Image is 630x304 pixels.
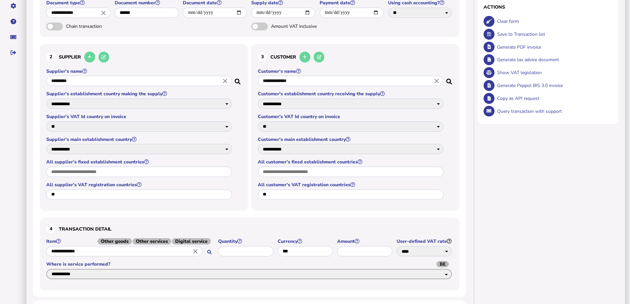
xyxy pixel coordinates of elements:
label: All customer's VAT registration countries [258,182,445,188]
i: Close [221,77,229,85]
label: Supplier's main establishment country [46,136,233,143]
label: Customer's VAT Id country on invoice [258,113,445,120]
div: Generate tax advice document [495,53,612,66]
div: 3 [258,52,267,62]
label: Currency [278,238,334,244]
div: Generate Peppol BIS 3.0 invoice [495,79,612,92]
div: Clear form [495,15,612,28]
button: Generate tax advice document [484,54,494,65]
section: Define the item, and answer additional questions [40,218,459,290]
span: Other services [133,238,171,244]
label: All supplier's VAT registration countries [46,182,233,188]
div: Query transaction with support [495,105,612,118]
div: Show VAT legislation [495,66,612,79]
label: User-defined VAT rate [397,238,453,244]
i: Close [433,77,440,85]
label: All supplier's fixed establishment countries [46,159,233,165]
button: Sign out [6,46,20,60]
span: Amount VAT inclusive [271,23,340,29]
button: Query transaction with support [484,106,494,117]
label: Supplier's establishment country making the supply [46,91,233,97]
button: Show VAT legislation [484,67,494,78]
span: Digital service [172,238,211,244]
label: Customer's name [258,68,445,74]
button: Raise a support ticket [6,30,20,44]
span: BE [436,261,449,267]
label: Item [46,238,215,244]
button: Add a new supplier to the database [84,52,95,63]
span: Other goods [98,238,132,244]
label: All customer's fixed establishment countries [258,159,445,165]
button: Generate pdf [484,42,494,53]
button: Search for an item by HS code or use natural language description [204,247,215,258]
h1: Actions [484,4,612,10]
div: 2 [46,52,56,62]
h3: Transaction detail [46,224,453,234]
label: Supplier's name [46,68,233,74]
i: Search for a dummy customer [446,77,453,82]
span: Chain transaction [66,23,136,29]
h3: Customer [258,51,453,64]
i: Search for a dummy seller [235,77,241,82]
i: Close [100,9,107,16]
button: Edit selected customer in the database [314,52,325,63]
div: 4 [46,224,56,234]
label: Where is service performed? [46,261,453,267]
button: Add a new customer to the database [299,52,310,63]
label: Customer's establishment country receiving the supply [258,91,445,97]
section: Define the seller [40,44,248,211]
button: Clear form data from invoice panel [484,16,494,27]
label: Quantity [218,238,274,244]
div: Copy as API request [495,92,612,105]
button: Save transaction [484,29,494,40]
button: Edit selected supplier in the database [98,52,109,63]
i: Close [192,248,199,255]
label: Customer's main establishment country [258,136,445,143]
label: Amount [337,238,393,244]
h3: Supplier [46,51,241,64]
div: Generate PDF invoice [495,41,612,54]
button: Copy data as API request body to clipboard [484,93,494,104]
label: Supplier's VAT Id country on invoice [46,113,233,120]
div: Save to Transaction list [495,28,612,41]
button: Help pages [6,15,20,28]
